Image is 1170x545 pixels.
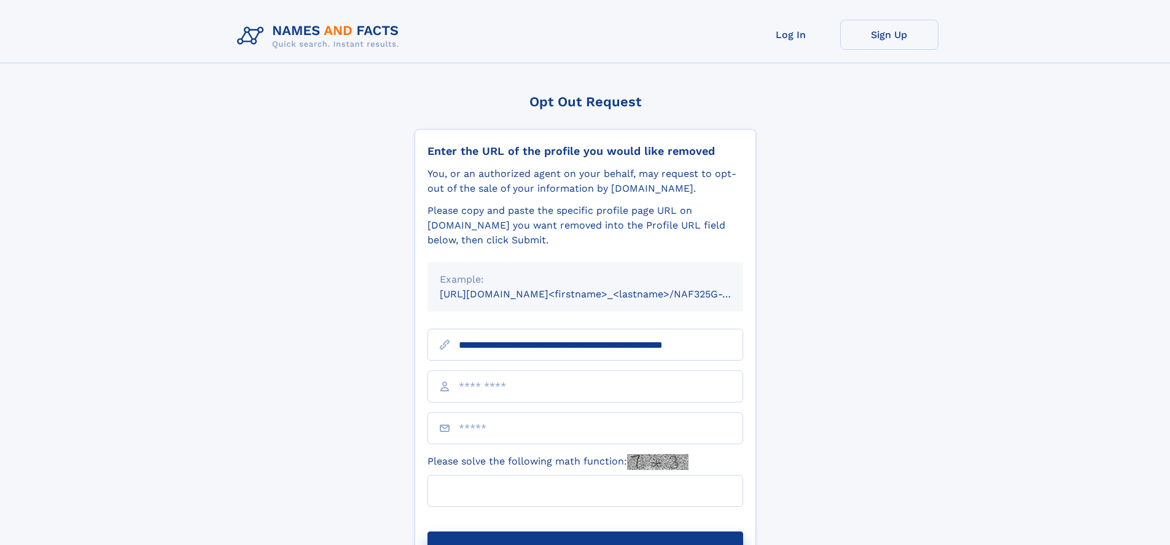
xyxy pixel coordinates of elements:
div: Enter the URL of the profile you would like removed [427,144,743,158]
small: [URL][DOMAIN_NAME]<firstname>_<lastname>/NAF325G-xxxxxxxx [440,288,766,300]
div: Please copy and paste the specific profile page URL on [DOMAIN_NAME] you want removed into the Pr... [427,203,743,248]
a: Sign Up [840,20,938,50]
div: Example: [440,272,731,287]
img: Logo Names and Facts [232,20,409,53]
div: You, or an authorized agent on your behalf, may request to opt-out of the sale of your informatio... [427,167,743,196]
label: Please solve the following math function: [427,454,688,470]
div: Opt Out Request [415,94,756,109]
a: Log In [742,20,840,50]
